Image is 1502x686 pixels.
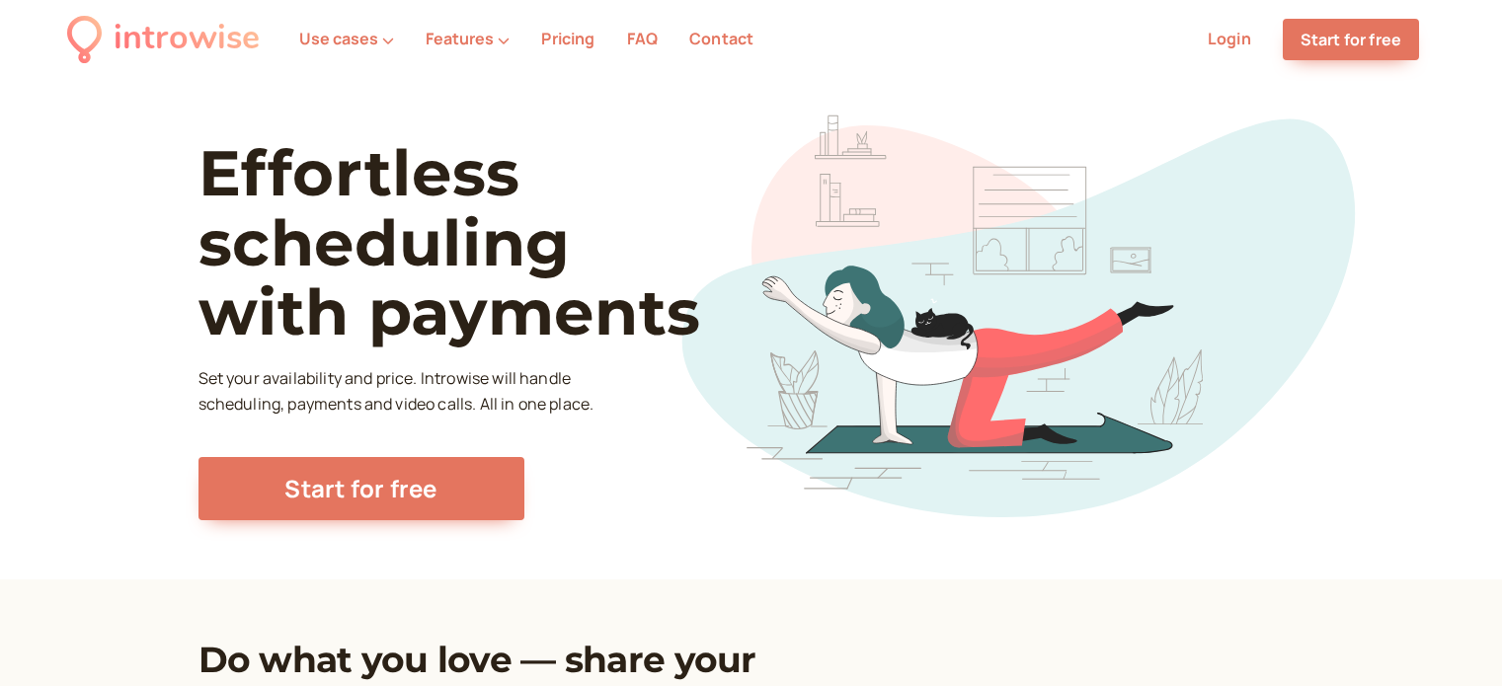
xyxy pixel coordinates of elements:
[198,138,772,346] h1: Effortless scheduling with payments
[1208,28,1251,49] a: Login
[1147,458,1502,686] iframe: Chat Widget
[1147,458,1502,686] div: Csevegés widget
[67,12,260,66] a: introwise
[1283,19,1419,60] a: Start for free
[198,457,524,520] a: Start for free
[426,30,510,47] button: Features
[198,366,599,418] p: Set your availability and price. Introwise will handle scheduling, payments and video calls. All ...
[689,28,753,49] a: Contact
[114,12,260,66] div: introwise
[299,30,394,47] button: Use cases
[627,28,658,49] a: FAQ
[541,28,594,49] a: Pricing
